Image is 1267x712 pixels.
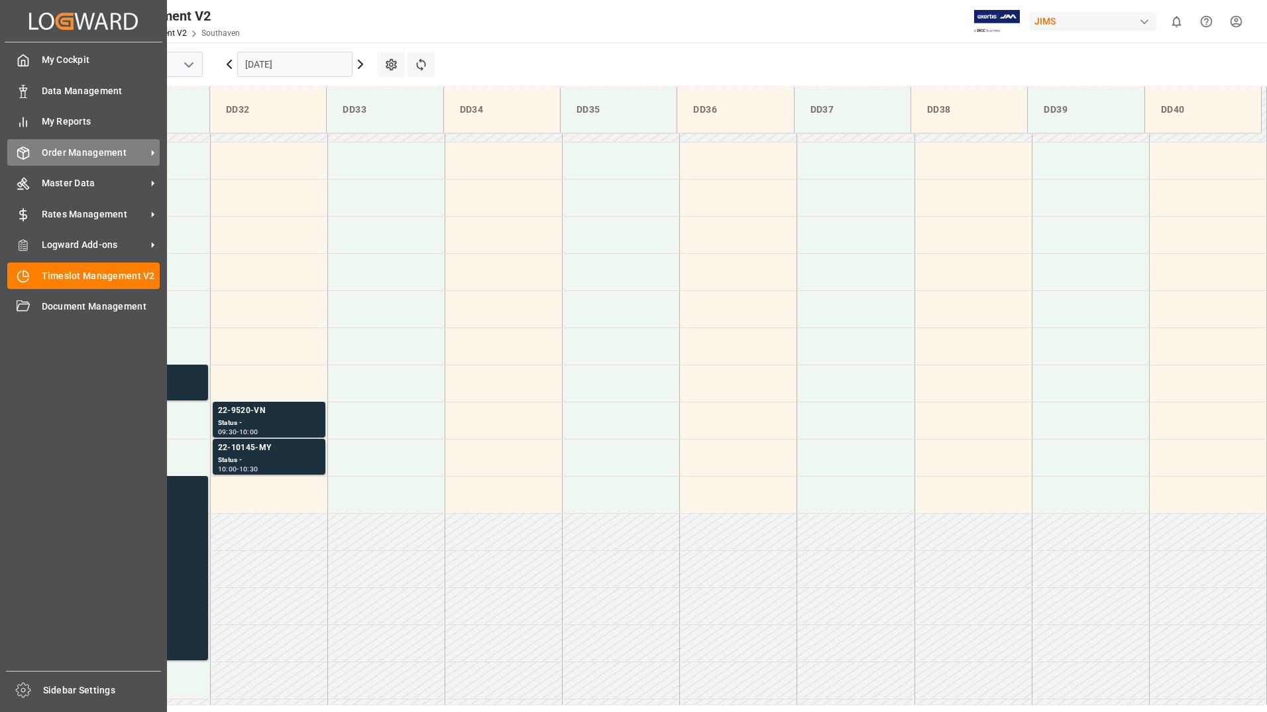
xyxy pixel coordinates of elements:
[218,442,320,455] div: 22-10145-MY
[42,115,160,129] span: My Reports
[218,429,237,435] div: 09:30
[42,176,146,190] span: Master Data
[688,97,783,122] div: DD36
[922,97,1017,122] div: DD38
[42,269,160,283] span: Timeslot Management V2
[239,466,258,472] div: 10:30
[337,97,432,122] div: DD33
[805,97,900,122] div: DD37
[42,208,146,221] span: Rates Management
[237,466,239,472] div: -
[43,683,162,697] span: Sidebar Settings
[178,54,198,75] button: open menu
[1191,7,1221,36] button: Help Center
[571,97,666,122] div: DD35
[239,429,258,435] div: 10:00
[1156,97,1250,122] div: DD40
[42,53,160,67] span: My Cockpit
[1038,97,1133,122] div: DD39
[1162,7,1191,36] button: show 0 new notifications
[221,97,315,122] div: DD32
[1029,9,1162,34] button: JIMS
[42,84,160,98] span: Data Management
[42,300,160,314] span: Document Management
[218,466,237,472] div: 10:00
[237,52,353,77] input: DD-MM-YYYY
[7,294,160,320] a: Document Management
[237,429,239,435] div: -
[218,455,320,466] div: Status -
[455,97,549,122] div: DD34
[974,10,1020,33] img: Exertis%20JAM%20-%20Email%20Logo.jpg_1722504956.jpg
[7,47,160,73] a: My Cockpit
[218,404,320,418] div: 22-9520-VN
[7,263,160,288] a: Timeslot Management V2
[42,238,146,252] span: Logward Add-ons
[42,146,146,160] span: Order Management
[7,78,160,103] a: Data Management
[218,418,320,429] div: Status -
[1029,12,1156,31] div: JIMS
[7,109,160,135] a: My Reports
